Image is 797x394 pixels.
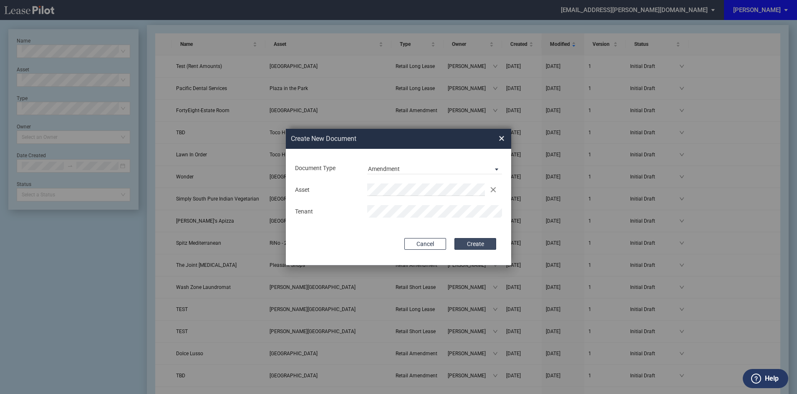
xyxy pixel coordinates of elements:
div: Amendment [368,166,400,172]
div: Document Type [290,164,362,173]
label: Help [765,373,779,384]
h2: Create New Document [291,134,469,143]
span: × [499,132,504,145]
md-dialog: Create New ... [286,129,511,266]
md-select: Document Type: Amendment [367,162,502,174]
button: Create [454,238,496,250]
div: Tenant [290,208,362,216]
div: Asset [290,186,362,194]
button: Cancel [404,238,446,250]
